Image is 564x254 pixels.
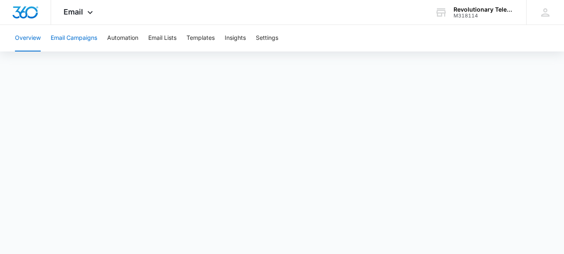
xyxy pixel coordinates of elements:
button: Insights [225,25,246,51]
button: Automation [107,25,138,51]
div: account name [454,6,514,13]
span: Email [64,7,83,16]
button: Email Campaigns [51,25,97,51]
button: Settings [256,25,278,51]
div: account id [454,13,514,19]
button: Overview [15,25,41,51]
button: Email Lists [148,25,177,51]
button: Templates [186,25,215,51]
